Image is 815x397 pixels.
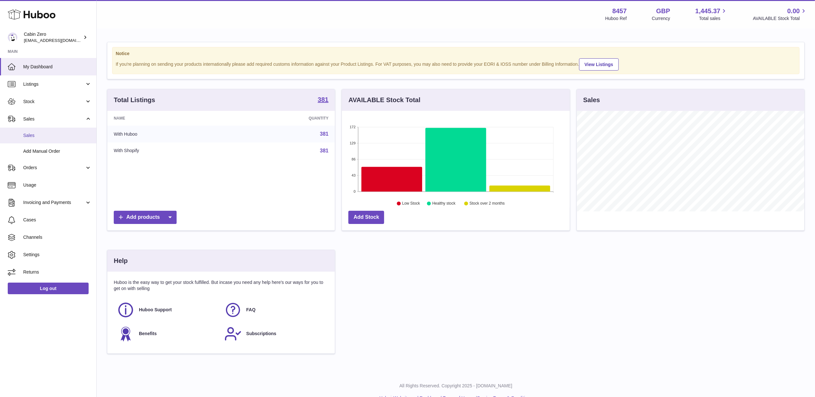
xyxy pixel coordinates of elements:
[224,325,325,343] a: Subscriptions
[350,141,355,145] text: 129
[23,234,92,240] span: Channels
[114,279,328,292] p: Huboo is the easy way to get your stock fulfilled. But incase you need any help here's our ways f...
[318,96,328,104] a: 381
[23,269,92,275] span: Returns
[23,116,85,122] span: Sales
[432,201,456,206] text: Healthy stock
[402,201,420,206] text: Low Stock
[230,111,335,126] th: Quantity
[348,96,420,104] h3: AVAILABLE Stock Total
[116,57,796,71] div: If you're planning on sending your products internationally please add required customs informati...
[114,96,155,104] h3: Total Listings
[23,132,92,139] span: Sales
[320,148,329,153] a: 381
[579,58,619,71] a: View Listings
[787,7,800,15] span: 0.00
[116,51,796,57] strong: Notice
[246,307,256,313] span: FAQ
[24,31,82,44] div: Cabin Zero
[23,199,85,206] span: Invoicing and Payments
[23,252,92,258] span: Settings
[470,201,505,206] text: Stock over 2 months
[320,131,329,137] a: 381
[352,173,356,177] text: 43
[352,157,356,161] text: 86
[224,301,325,319] a: FAQ
[23,182,92,188] span: Usage
[8,33,17,42] img: internalAdmin-8457@internal.huboo.com
[612,7,627,15] strong: 8457
[23,81,85,87] span: Listings
[699,15,728,22] span: Total sales
[23,165,85,171] span: Orders
[23,148,92,154] span: Add Manual Order
[695,7,721,15] span: 1,445.37
[354,189,356,193] text: 0
[348,211,384,224] a: Add Stock
[117,325,218,343] a: Benefits
[139,331,157,337] span: Benefits
[23,217,92,223] span: Cases
[107,126,230,142] td: With Huboo
[753,7,807,22] a: 0.00 AVAILABLE Stock Total
[102,383,810,389] p: All Rights Reserved. Copyright 2025 - [DOMAIN_NAME]
[23,99,85,105] span: Stock
[23,64,92,70] span: My Dashboard
[753,15,807,22] span: AVAILABLE Stock Total
[8,283,89,294] a: Log out
[695,7,728,22] a: 1,445.37 Total sales
[107,111,230,126] th: Name
[114,211,177,224] a: Add products
[350,125,355,129] text: 172
[318,96,328,103] strong: 381
[583,96,600,104] h3: Sales
[605,15,627,22] div: Huboo Ref
[107,142,230,159] td: With Shopify
[656,7,670,15] strong: GBP
[139,307,172,313] span: Huboo Support
[652,15,670,22] div: Currency
[24,38,95,43] span: [EMAIL_ADDRESS][DOMAIN_NAME]
[114,257,128,265] h3: Help
[117,301,218,319] a: Huboo Support
[246,331,276,337] span: Subscriptions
